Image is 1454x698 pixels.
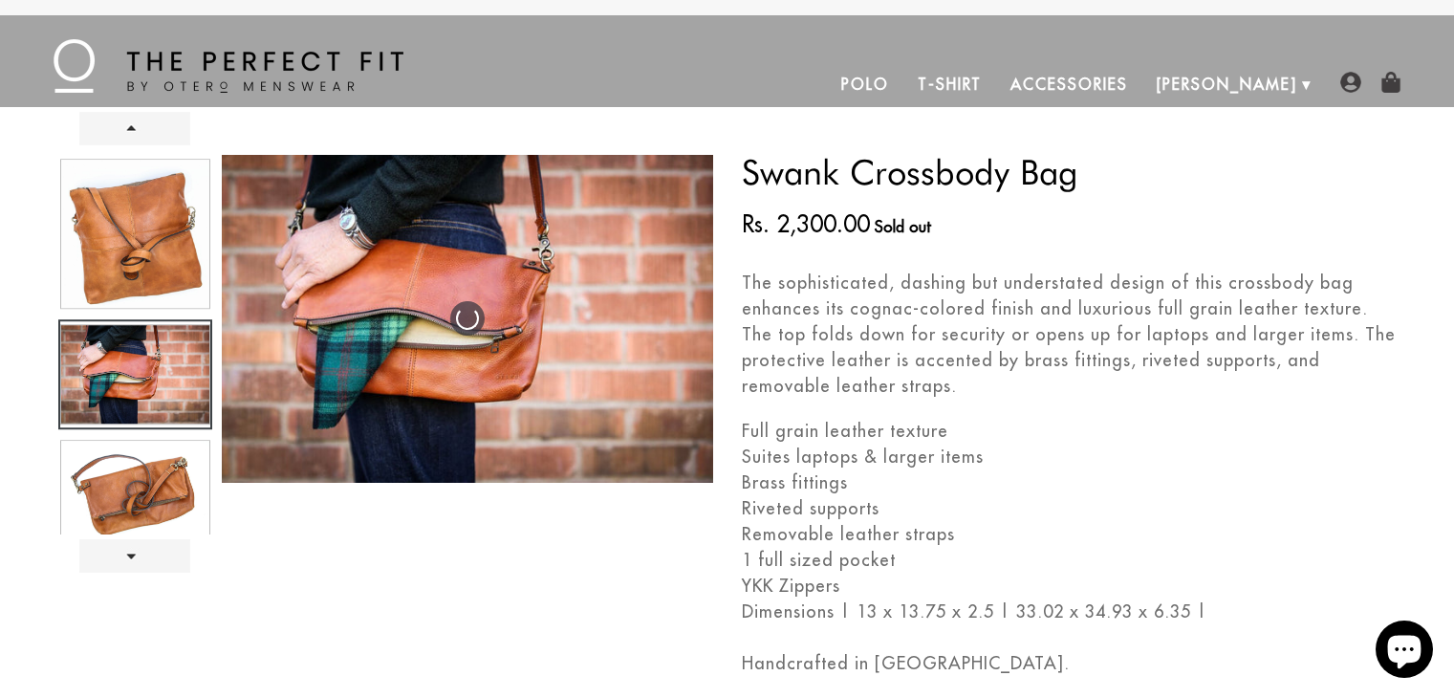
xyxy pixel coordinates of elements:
inbox-online-store-chat: Shopify online store chat [1370,621,1439,683]
p: Handcrafted in [GEOGRAPHIC_DATA]. [742,650,1397,676]
li: Suites laptops & larger items [742,444,1397,469]
a: Polo [827,61,903,107]
h3: Swank Crossbody Bag [742,155,1397,189]
li: 1 full sized pocket [742,547,1397,573]
a: removable full grain leather straps [58,436,212,546]
a: swank crossbody bag [58,319,212,429]
img: The Perfect Fit - by Otero Menswear - Logo [54,39,403,93]
a: T-Shirt [903,61,996,107]
a: otero menswear leather crossbody bag [58,154,212,314]
img: swank crossbody bag [61,325,209,424]
li: Riveted supports [742,495,1397,521]
li: Removable leather straps [742,521,1397,547]
li: Brass fittings [742,469,1397,495]
a: Accessories [996,61,1141,107]
img: shopping-bag-icon.png [1380,72,1401,93]
span: Sold out [875,217,931,236]
p: The sophisticated, dashing but understated design of this crossbody bag enhances its cognac-color... [742,270,1397,399]
li: Full grain leather texture [742,418,1397,444]
img: otero menswear leather crossbody bag [61,160,209,308]
a: Prev [79,112,190,145]
ins: Rs. 2,300.00 [742,207,870,241]
img: user-account-icon.png [1340,72,1361,93]
a: Next [79,539,190,573]
a: [PERSON_NAME] [1142,61,1312,107]
img: swank crossbody bag [222,155,713,483]
li: Dimensions | 13 x 13.75 x 2.5 | 33.02 x 34.93 x 6.35 | [742,599,1397,624]
li: YKK Zippers [742,573,1397,599]
img: removable full grain leather straps [61,442,209,540]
